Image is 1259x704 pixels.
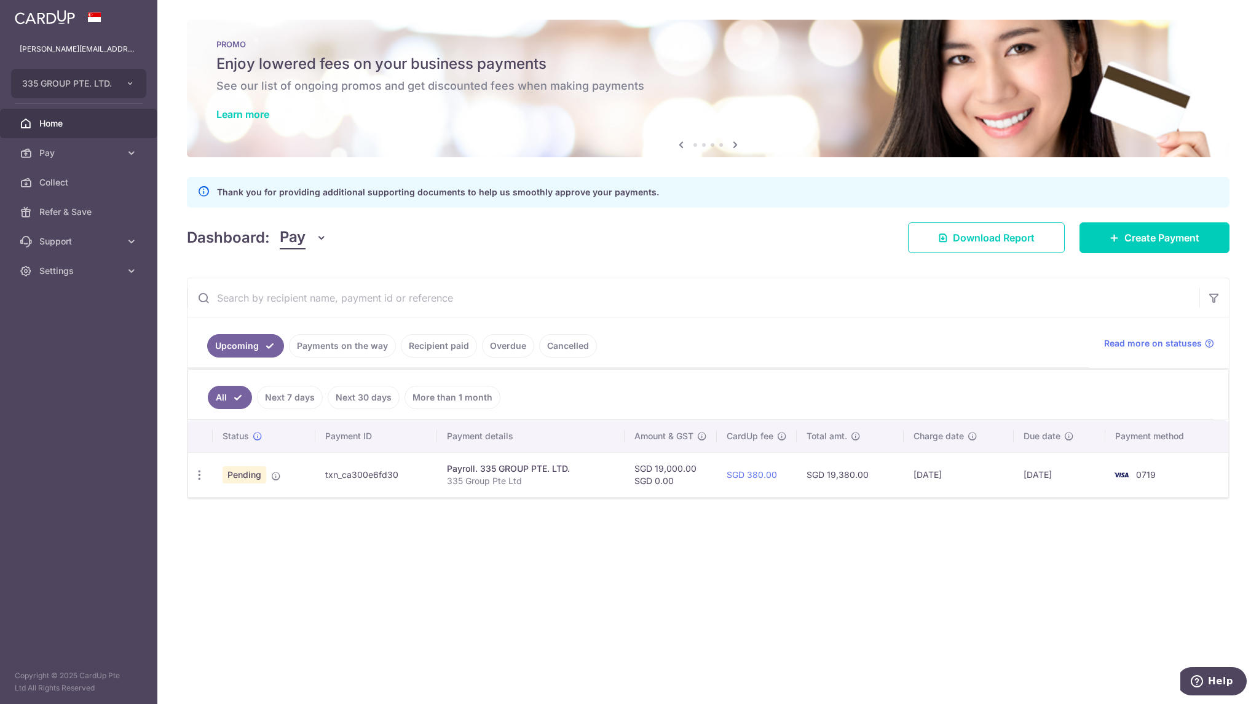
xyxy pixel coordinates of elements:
td: [DATE] [1014,452,1106,497]
td: SGD 19,380.00 [797,452,904,497]
p: [PERSON_NAME][EMAIL_ADDRESS][DOMAIN_NAME] [20,43,138,55]
a: Next 7 days [257,386,323,409]
span: Settings [39,265,120,277]
td: [DATE] [904,452,1014,497]
div: Payroll. 335 GROUP PTE. LTD. [447,463,615,475]
span: Pay [39,147,120,159]
span: Download Report [953,230,1035,245]
span: Refer & Save [39,206,120,218]
span: Status [223,430,249,442]
h6: See our list of ongoing promos and get discounted fees when making payments [216,79,1200,93]
a: Create Payment [1079,222,1229,253]
th: Payment ID [315,420,437,452]
span: Home [39,117,120,130]
img: CardUp [15,10,75,25]
input: Search by recipient name, payment id or reference [187,278,1199,318]
span: 335 GROUP PTE. LTD. [22,77,113,90]
a: Overdue [482,334,534,358]
h4: Dashboard: [187,227,270,249]
a: Read more on statuses [1104,337,1214,350]
a: Payments on the way [289,334,396,358]
span: CardUp fee [727,430,773,442]
span: Due date [1024,430,1060,442]
a: Download Report [908,222,1065,253]
span: Create Payment [1124,230,1199,245]
iframe: Opens a widget where you can find more information [1180,667,1247,698]
th: Payment method [1105,420,1228,452]
a: All [208,386,252,409]
td: SGD 19,000.00 SGD 0.00 [625,452,717,497]
a: Recipient paid [401,334,477,358]
p: PROMO [216,39,1200,49]
a: Upcoming [207,334,284,358]
a: More than 1 month [405,386,500,409]
span: Pending [223,466,266,483]
span: Read more on statuses [1104,337,1202,350]
button: Pay [280,226,327,249]
span: Collect [39,176,120,189]
a: SGD 380.00 [727,469,777,480]
img: Bank Card [1109,467,1134,482]
a: Next 30 days [328,386,400,409]
h5: Enjoy lowered fees on your business payments [216,54,1200,74]
img: Latest Promos Banner [187,20,1229,157]
a: Cancelled [539,334,597,358]
span: 0719 [1136,469,1156,480]
th: Payment details [437,420,625,452]
span: Pay [280,226,306,249]
p: 335 Group Pte Ltd [447,475,615,487]
p: Thank you for providing additional supporting documents to help us smoothly approve your payments. [217,185,659,200]
span: Amount & GST [634,430,693,442]
span: Total amt. [807,430,847,442]
td: txn_ca300e6fd30 [315,452,437,497]
span: Support [39,235,120,248]
a: Learn more [216,108,269,120]
span: Charge date [914,430,964,442]
button: 335 GROUP PTE. LTD. [11,69,146,98]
